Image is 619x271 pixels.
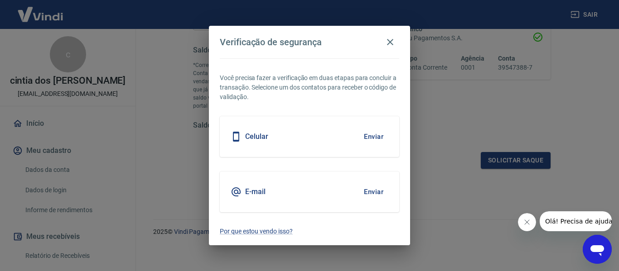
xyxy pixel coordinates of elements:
iframe: Mensagem da empresa [540,211,612,231]
p: Você precisa fazer a verificação em duas etapas para concluir a transação. Selecione um dos conta... [220,73,399,102]
iframe: Fechar mensagem [518,213,536,231]
h5: E-mail [245,187,266,196]
span: Olá! Precisa de ajuda? [5,6,76,14]
h4: Verificação de segurança [220,37,322,48]
button: Enviar [359,127,388,146]
iframe: Botão para abrir a janela de mensagens [583,235,612,264]
button: Enviar [359,182,388,201]
a: Por que estou vendo isso? [220,227,399,236]
h5: Celular [245,132,268,141]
